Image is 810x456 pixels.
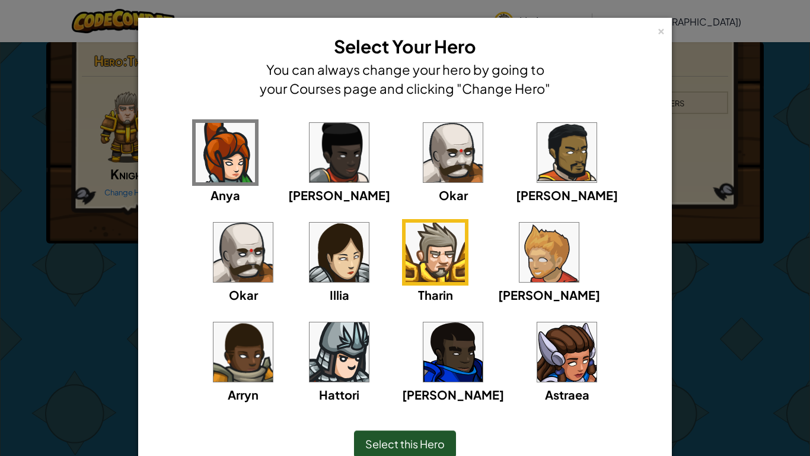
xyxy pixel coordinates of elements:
h3: Select Your Hero [257,33,553,60]
img: portrait.png [519,223,579,282]
img: portrait.png [310,223,369,282]
span: [PERSON_NAME] [288,188,390,202]
h4: You can always change your hero by going to your Courses page and clicking "Change Hero" [257,60,553,98]
span: Tharin [418,287,453,302]
img: portrait.png [196,123,255,182]
span: Okar [439,188,468,202]
img: portrait.png [213,223,273,282]
img: portrait.png [213,322,273,382]
img: portrait.png [423,322,483,382]
span: Anya [211,188,240,202]
span: Okar [229,287,258,302]
span: [PERSON_NAME] [516,188,618,202]
img: portrait.png [423,123,483,182]
span: Astraea [545,387,589,402]
span: Arryn [228,387,259,402]
img: portrait.png [406,223,465,282]
span: Illia [330,287,349,302]
img: portrait.png [310,123,369,182]
span: [PERSON_NAME] [498,287,600,302]
img: portrait.png [537,322,597,382]
span: Hattori [319,387,359,402]
img: portrait.png [310,322,369,382]
span: Select this Hero [365,437,445,451]
span: [PERSON_NAME] [402,387,504,402]
div: × [657,23,665,36]
img: portrait.png [537,123,597,182]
